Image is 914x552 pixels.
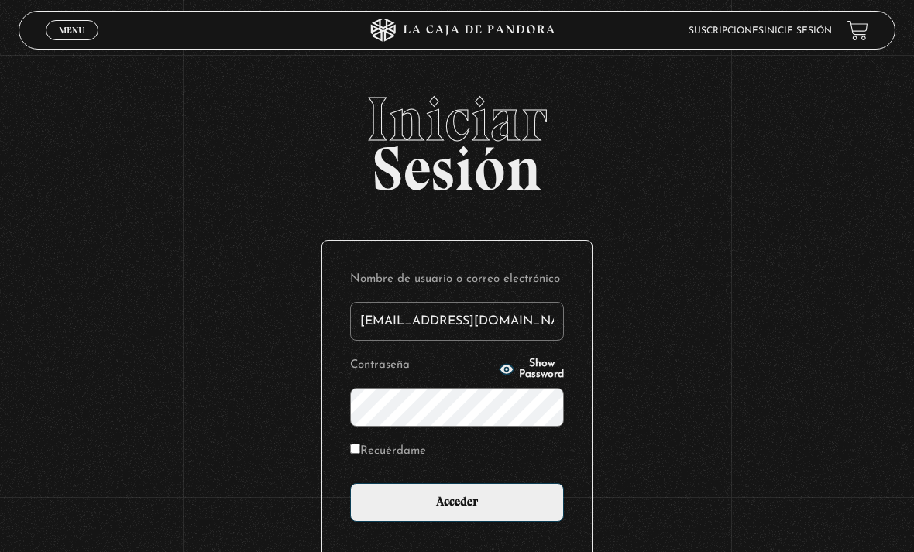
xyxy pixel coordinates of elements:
a: Inicie sesión [764,26,832,36]
span: Menu [59,26,84,35]
input: Acceder [350,483,564,522]
button: Show Password [499,358,564,380]
span: Cerrar [54,39,91,50]
input: Recuérdame [350,444,360,454]
label: Recuérdame [350,441,426,461]
span: Show Password [519,358,564,380]
h2: Sesión [19,88,896,187]
label: Nombre de usuario o correo electrónico [350,269,564,290]
a: View your shopping cart [847,20,868,41]
label: Contraseña [350,355,494,375]
a: Suscripciones [689,26,764,36]
span: Iniciar [19,88,896,150]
